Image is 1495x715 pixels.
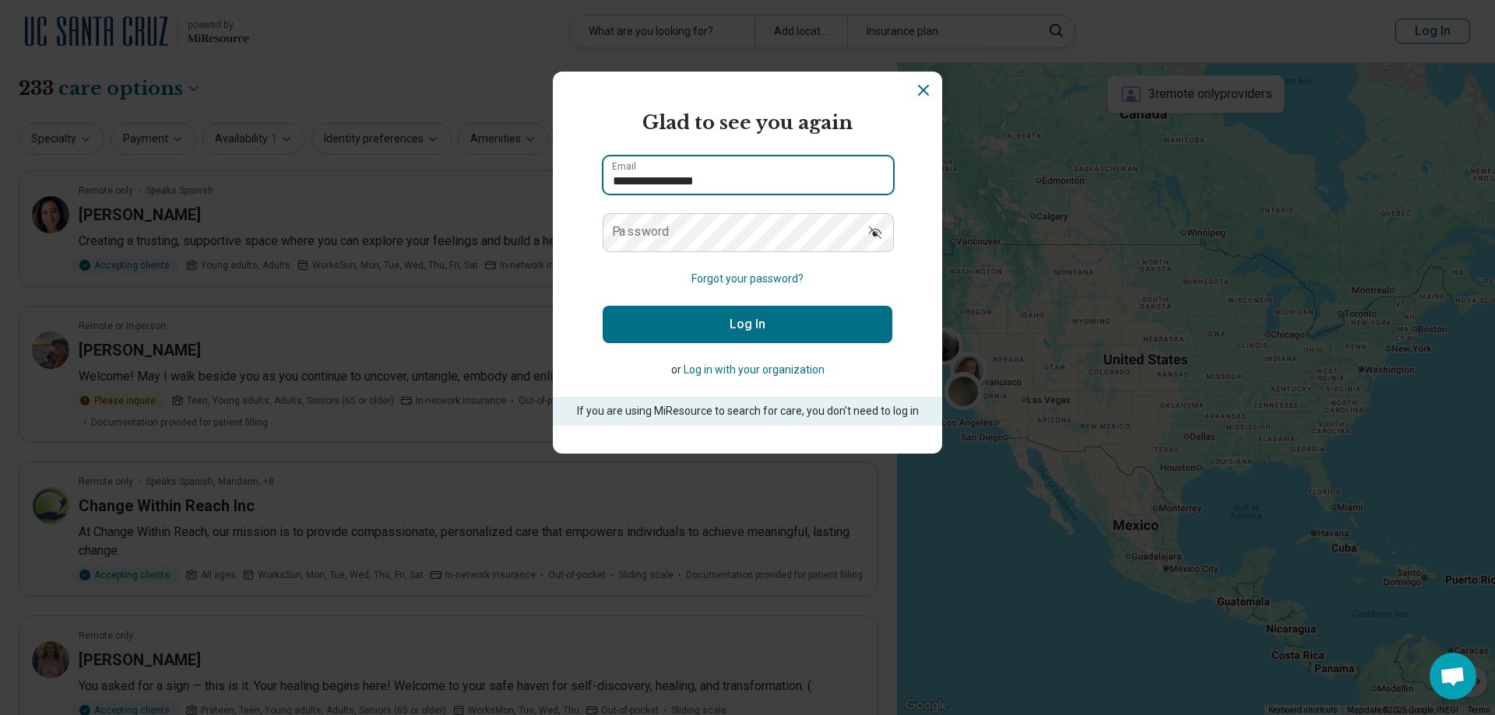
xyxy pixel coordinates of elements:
h2: Glad to see you again [603,109,892,137]
button: Dismiss [914,81,933,100]
button: Log in with your organization [684,362,825,378]
button: Show password [858,213,892,251]
section: Login Dialog [553,72,942,454]
p: or [603,362,892,378]
p: If you are using MiResource to search for care, you don’t need to log in [575,403,920,419]
button: Log In [603,306,892,343]
button: Forgot your password? [691,271,804,287]
label: Password [612,226,670,238]
label: Email [612,162,636,171]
